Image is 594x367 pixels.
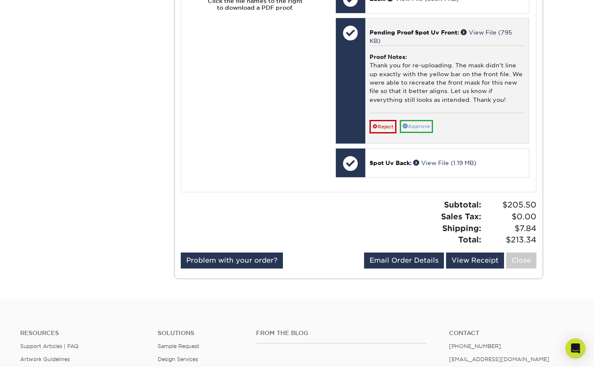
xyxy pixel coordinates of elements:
[370,53,407,60] strong: Proof Notes:
[370,29,459,36] span: Pending Proof Spot Uv Front:
[449,330,574,337] a: Contact
[484,211,536,223] span: $0.00
[484,199,536,211] span: $205.50
[442,223,481,233] strong: Shipping:
[158,356,198,362] a: Design Services
[484,234,536,246] span: $213.34
[458,235,481,244] strong: Total:
[364,253,444,269] a: Email Order Details
[446,253,504,269] a: View Receipt
[565,338,586,359] div: Open Intercom Messenger
[444,200,481,209] strong: Subtotal:
[181,253,283,269] a: Problem with your order?
[20,343,79,349] a: Support Articles | FAQ
[370,160,412,166] span: Spot Uv Back:
[506,253,536,269] a: Close
[400,120,433,133] a: Approve
[413,160,476,166] a: View File (1.19 MB)
[370,120,396,133] a: Reject
[484,223,536,234] span: $7.84
[256,330,426,337] h4: From the Blog
[449,343,501,349] a: [PHONE_NUMBER]
[158,343,199,349] a: Sample Request
[441,212,481,221] strong: Sales Tax:
[370,45,525,113] div: Thank you for re-uploading. The mask didn't line up exactly with the yellow bar on the front file...
[20,356,70,362] a: Artwork Guidelines
[20,330,145,337] h4: Resources
[158,330,243,337] h4: Solutions
[449,356,549,362] a: [EMAIL_ADDRESS][DOMAIN_NAME]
